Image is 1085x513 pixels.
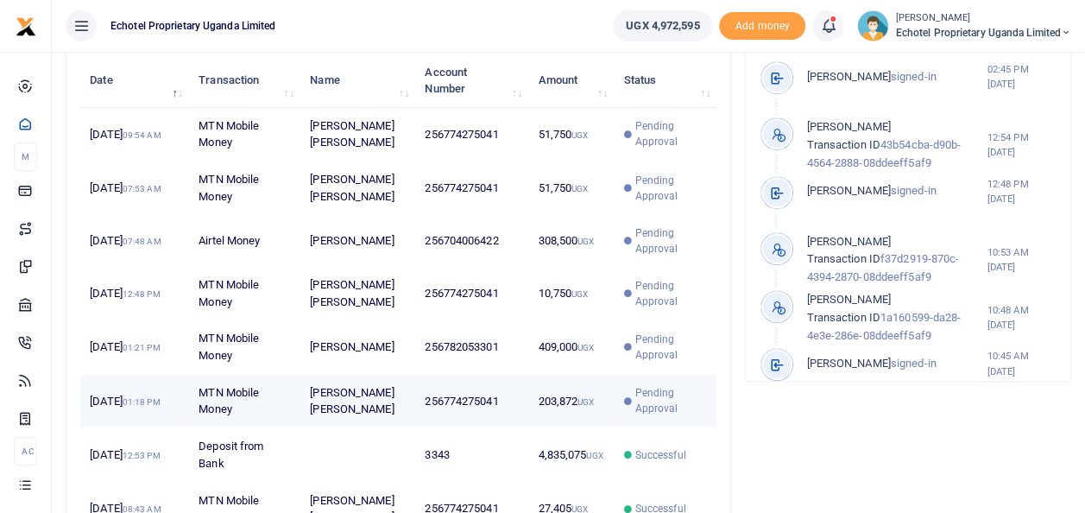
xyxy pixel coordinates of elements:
[806,235,890,248] span: [PERSON_NAME]
[806,138,880,151] span: Transaction ID
[415,108,528,161] td: 256774275041
[415,215,528,266] td: 256704006422
[189,320,300,374] td: MTN Mobile Money
[635,173,708,204] span: Pending Approval
[528,54,614,107] th: Amount: activate to sort column ascending
[987,349,1057,378] small: 10:45 AM [DATE]
[987,62,1057,92] small: 02:45 PM [DATE]
[16,16,36,37] img: logo-small
[806,252,880,265] span: Transaction ID
[614,54,716,107] th: Status: activate to sort column ascending
[80,320,189,374] td: [DATE]
[626,17,699,35] span: UGX 4,972,595
[14,142,37,171] li: M
[415,375,528,428] td: 256774275041
[16,19,36,32] a: logo-small logo-large logo-large
[189,54,300,107] th: Transaction: activate to sort column ascending
[528,375,614,428] td: 203,872
[300,108,415,161] td: [PERSON_NAME] [PERSON_NAME]
[635,278,708,309] span: Pending Approval
[895,11,1071,26] small: [PERSON_NAME]
[806,184,890,197] span: [PERSON_NAME]
[719,12,805,41] li: Toup your wallet
[300,267,415,320] td: [PERSON_NAME] [PERSON_NAME]
[577,397,594,407] small: UGX
[806,68,987,86] p: signed-in
[577,343,594,352] small: UGX
[80,428,189,482] td: [DATE]
[123,237,161,246] small: 07:48 AM
[987,303,1057,332] small: 10:48 AM [DATE]
[123,343,161,352] small: 01:21 PM
[571,130,588,140] small: UGX
[528,215,614,266] td: 308,500
[806,233,987,287] p: f37d2919-870c-4394-2870-08ddeeff5af9
[635,332,708,363] span: Pending Approval
[528,320,614,374] td: 409,000
[895,25,1071,41] span: Echotel Proprietary Uganda Limited
[104,18,282,34] span: Echotel Proprietary Uganda Limited
[635,385,708,416] span: Pending Approval
[806,120,890,133] span: [PERSON_NAME]
[415,161,528,215] td: 256774275041
[806,291,987,345] p: 1a160599-da28-4e3e-286e-08ddeeff5af9
[528,267,614,320] td: 10,750
[80,215,189,266] td: [DATE]
[415,267,528,320] td: 256774275041
[189,108,300,161] td: MTN Mobile Money
[571,184,588,193] small: UGX
[189,375,300,428] td: MTN Mobile Money
[189,215,300,266] td: Airtel Money
[606,10,719,41] li: Wallet ballance
[80,108,189,161] td: [DATE]
[806,355,987,373] p: signed-in
[806,118,987,172] p: 43b54cba-d90b-4564-2888-08ddeeff5af9
[987,245,1057,275] small: 10:53 AM [DATE]
[80,267,189,320] td: [DATE]
[635,118,708,149] span: Pending Approval
[14,437,37,465] li: Ac
[123,130,161,140] small: 09:54 AM
[987,130,1057,160] small: 12:54 PM [DATE]
[857,10,888,41] img: profile-user
[571,289,588,299] small: UGX
[577,237,594,246] small: UGX
[300,54,415,107] th: Name: activate to sort column ascending
[189,161,300,215] td: MTN Mobile Money
[635,225,708,256] span: Pending Approval
[528,108,614,161] td: 51,750
[415,54,528,107] th: Account Number: activate to sort column ascending
[80,54,189,107] th: Date: activate to sort column descending
[613,10,712,41] a: UGX 4,972,595
[806,182,987,200] p: signed-in
[80,161,189,215] td: [DATE]
[806,70,890,83] span: [PERSON_NAME]
[415,320,528,374] td: 256782053301
[719,12,805,41] span: Add money
[189,428,300,482] td: Deposit from Bank
[857,10,1071,41] a: profile-user [PERSON_NAME] Echotel Proprietary Uganda Limited
[189,267,300,320] td: MTN Mobile Money
[528,428,614,482] td: 4,835,075
[300,375,415,428] td: [PERSON_NAME] [PERSON_NAME]
[987,177,1057,206] small: 12:48 PM [DATE]
[300,161,415,215] td: [PERSON_NAME] [PERSON_NAME]
[806,293,890,306] span: [PERSON_NAME]
[123,184,161,193] small: 07:53 AM
[719,18,805,31] a: Add money
[806,311,880,324] span: Transaction ID
[806,357,890,370] span: [PERSON_NAME]
[80,375,189,428] td: [DATE]
[123,451,161,460] small: 12:53 PM
[586,451,602,460] small: UGX
[415,428,528,482] td: 3343
[123,289,161,299] small: 12:48 PM
[123,397,161,407] small: 01:18 PM
[300,215,415,266] td: [PERSON_NAME]
[300,320,415,374] td: [PERSON_NAME]
[528,161,614,215] td: 51,750
[635,447,686,463] span: Successful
